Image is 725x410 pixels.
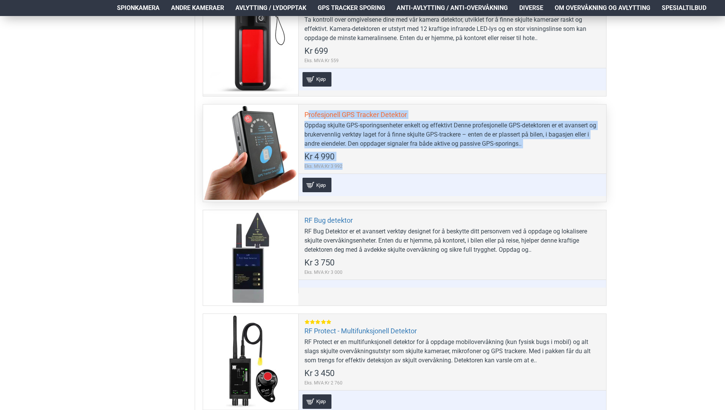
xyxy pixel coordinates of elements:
[314,399,328,404] span: Kjøp
[304,57,339,64] span: Eks. MVA:Kr 559
[304,47,328,55] span: Kr 699
[397,3,508,13] span: Anti-avlytting / Anti-overvåkning
[304,379,342,386] span: Eks. MVA:Kr 2 760
[117,3,160,13] span: Spionkamera
[304,326,417,335] a: RF Protect - Multifunksjonell Detektor
[555,3,650,13] span: Om overvåkning og avlytting
[304,227,600,254] div: RF Bug Detektor er et avansert verktøy designet for å beskytte ditt personvern ved å oppdage og l...
[235,3,306,13] span: Avlytting / Lydopptak
[318,3,385,13] span: GPS Tracker Sporing
[304,369,334,378] span: Kr 3 450
[304,259,334,267] span: Kr 3 750
[314,183,328,188] span: Kjøp
[304,110,407,119] a: Profesjonell GPS Tracker Detektor
[304,163,342,170] span: Eks. MVA:Kr 3 992
[203,314,298,409] a: RF Protect - Multifunksjonell Detektor RF Protect - Multifunksjonell Detektor
[203,105,298,200] a: Profesjonell GPS Tracker Detektor Profesjonell GPS Tracker Detektor
[304,121,600,148] div: Oppdag skjulte GPS-sporingsenheter enkelt og effektivt Denne profesjonelle GPS-detektoren er et a...
[304,338,600,365] div: RF Protect er en multifunksjonell detektor for å oppdage mobilovervåkning (kun fysisk bugs i mobi...
[519,3,543,13] span: Diverse
[314,77,328,82] span: Kjøp
[203,210,298,305] a: RF Bug detektor RF Bug detektor
[171,3,224,13] span: Andre kameraer
[304,15,600,43] div: Ta kontroll over omgivelsene dine med vår kamera detektor, utviklet for å finne skjulte kameraer ...
[662,3,706,13] span: Spesialtilbud
[304,216,353,225] a: RF Bug detektor
[304,269,342,276] span: Eks. MVA:Kr 3 000
[304,153,334,161] span: Kr 4 990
